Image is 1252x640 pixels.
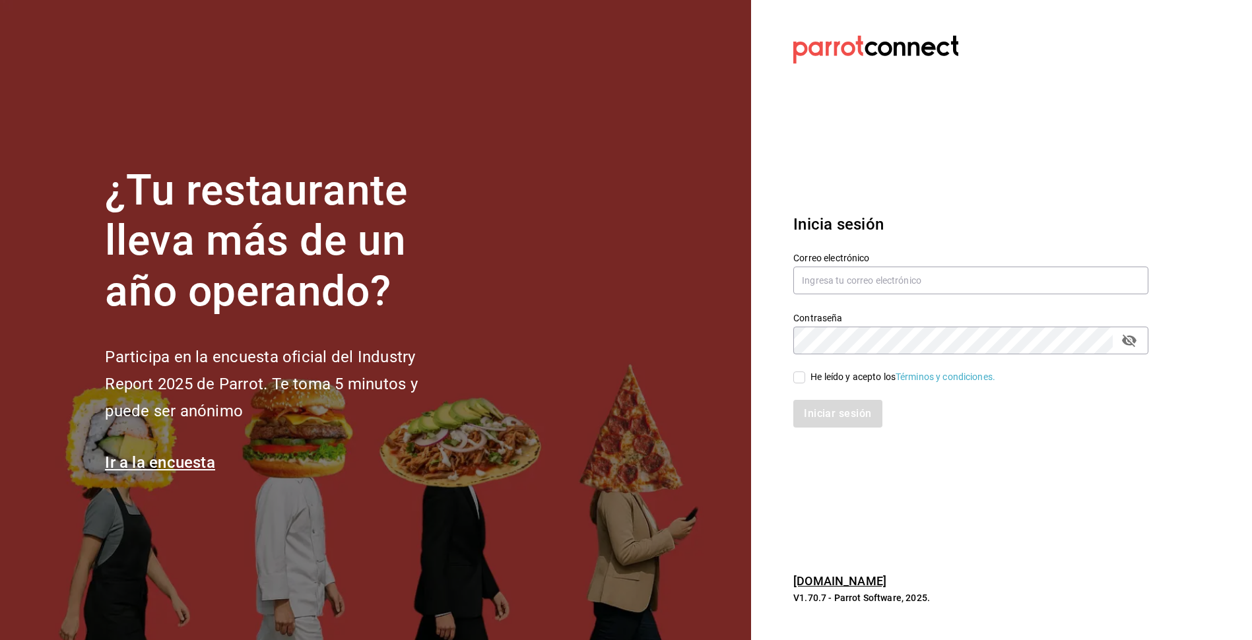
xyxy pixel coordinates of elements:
[793,212,1148,236] h3: Inicia sesión
[793,574,886,588] a: [DOMAIN_NAME]
[793,253,1148,262] label: Correo electrónico
[896,371,995,382] a: Términos y condiciones.
[793,267,1148,294] input: Ingresa tu correo electrónico
[793,591,1148,604] p: V1.70.7 - Parrot Software, 2025.
[1118,329,1140,352] button: passwordField
[105,344,461,424] h2: Participa en la encuesta oficial del Industry Report 2025 de Parrot. Te toma 5 minutos y puede se...
[105,453,215,472] a: Ir a la encuesta
[810,370,995,384] div: He leído y acepto los
[793,313,1148,322] label: Contraseña
[105,166,461,317] h1: ¿Tu restaurante lleva más de un año operando?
